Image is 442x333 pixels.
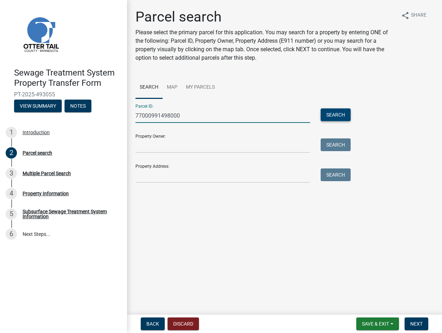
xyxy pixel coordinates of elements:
span: Next [410,321,423,327]
div: Property Information [23,191,69,196]
button: Discard [168,317,199,330]
img: Otter Tail County, Minnesota [14,7,67,60]
button: Search [321,138,351,151]
button: shareShare [395,8,432,22]
div: 4 [6,188,17,199]
button: Search [321,108,351,121]
div: 6 [6,228,17,240]
h4: Sewage Treatment System Property Transfer Form [14,68,121,88]
div: 1 [6,127,17,138]
i: share [401,11,410,20]
button: Notes [65,100,91,112]
div: Subsurface Sewage Treatment System Information [23,209,116,219]
div: 2 [6,147,17,159]
a: Map [163,76,182,99]
wm-modal-confirm: Summary [14,103,62,109]
h1: Parcel search [135,8,395,25]
span: PT-2025-493055 [14,91,113,98]
div: Introduction [23,130,50,135]
p: Please select the primary parcel for this application. You may search for a property by entering ... [135,28,395,62]
a: Search [135,76,163,99]
div: Multiple Parcel Search [23,171,71,176]
button: Save & Exit [356,317,399,330]
div: 3 [6,168,17,179]
button: Next [405,317,428,330]
a: My Parcels [182,76,219,99]
span: Share [411,11,426,20]
wm-modal-confirm: Notes [65,103,91,109]
button: View Summary [14,100,62,112]
button: Back [141,317,165,330]
div: Parcel search [23,150,52,155]
span: Back [146,321,159,327]
button: Search [321,168,351,181]
span: Save & Exit [362,321,389,327]
div: 5 [6,208,17,220]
